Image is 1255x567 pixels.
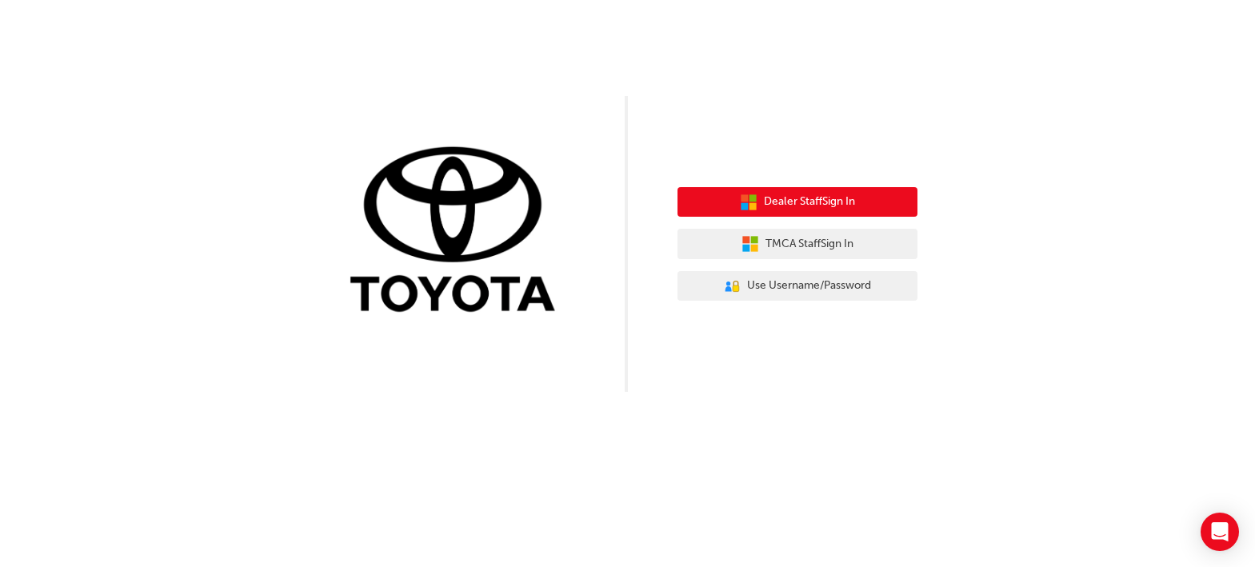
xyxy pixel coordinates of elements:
[677,187,917,218] button: Dealer StaffSign In
[1201,513,1239,551] div: Open Intercom Messenger
[677,271,917,301] button: Use Username/Password
[764,193,855,211] span: Dealer Staff Sign In
[677,229,917,259] button: TMCA StaffSign In
[747,277,871,295] span: Use Username/Password
[338,143,578,320] img: Trak
[765,235,853,254] span: TMCA Staff Sign In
